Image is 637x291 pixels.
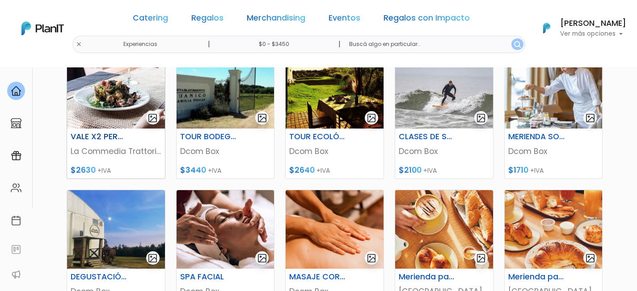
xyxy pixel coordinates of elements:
[11,118,21,129] img: marketplace-4ceaa7011d94191e9ded77b95e3339b90024bf715f7c57f8cf31f2d8c509eaba.svg
[503,132,570,141] h6: MERIENDA SOFITEL
[180,165,206,175] span: $3440
[11,244,21,255] img: feedback-78b5a0c8f98aac82b08bfc38622c3050aee476f2c9584af64705fc4e61158814.svg
[11,150,21,161] img: campaigns-02234683943229c281be62815700db0a1741e53638e28bf9629b52c665b00959.svg
[289,145,380,157] p: Dcom Box
[289,165,315,175] span: $2640
[285,50,384,179] a: gallery-light TOUR ECOLÓGICO - DÍA DE CAMPO EN EL HUMEDAL LA MACARENA Dcom Box $2640 +IVA
[530,166,544,175] span: +IVA
[384,14,470,25] a: Regalos con Impacto
[537,18,557,38] img: PlanIt Logo
[316,166,330,175] span: +IVA
[399,165,422,175] span: $2100
[148,113,158,123] img: gallery-light
[395,190,493,269] img: thumb_08DB2075-616A-44DA-8B26-3AE46993C98E.jpeg
[399,145,489,157] p: Dcom Box
[133,14,168,25] a: Catering
[367,113,377,123] img: gallery-light
[286,190,384,269] img: thumb_EEBA820B-9A13-4920-8781-964E5B39F6D7.jpeg
[257,253,267,263] img: gallery-light
[505,190,603,269] img: thumb_WhatsApp_Image_2024-05-14_at_10.28.08.jpeg
[208,166,221,175] span: +IVA
[338,39,341,50] p: |
[65,132,133,141] h6: VALE X2 PERSONAS
[393,272,461,282] h6: Merienda para 2
[560,20,626,28] h6: [PERSON_NAME]
[177,190,274,269] img: thumb_2AAA59ED-4AB8-4286-ADA8-D238202BF1A2.jpeg
[97,166,111,175] span: +IVA
[286,50,384,129] img: thumb_La_Macarena__2_.jpg
[67,50,165,129] img: thumb_WhatsApp_Image_2022-06-22_at_3.14.10_PM.jpeg
[585,253,595,263] img: gallery-light
[148,253,158,263] img: gallery-light
[532,17,626,40] button: PlanIt Logo [PERSON_NAME] Ver más opciones
[395,50,493,129] img: thumb_WhatsApp_Image_2023-09-04_at_10.34.55_AM.jpeg
[508,145,599,157] p: Dcom Box
[367,253,377,263] img: gallery-light
[208,39,210,50] p: |
[11,86,21,96] img: home-e721727adea9d79c4d83392d1f703f7f8bce08238fde08b1acbfd93340b81755.svg
[395,50,494,179] a: gallery-light CLASES DE SURF Dcom Box $2100 +IVA
[508,165,528,175] span: $1710
[11,215,21,226] img: calendar-87d922413cdce8b2cf7b7f5f62616a5cf9e4887200fb71536465627b3292af00.svg
[342,36,525,53] input: Buscá algo en particular..
[585,113,595,123] img: gallery-light
[505,50,603,129] img: thumb_WhatsApp_Image_2024-04-18_at_14.35.47.jpeg
[71,165,96,175] span: $2630
[257,113,267,123] img: gallery-light
[175,132,242,141] h6: TOUR BODEGA JOANICÓ
[560,31,626,37] p: Ver más opciones
[247,14,305,25] a: Merchandising
[476,113,486,123] img: gallery-light
[423,166,437,175] span: +IVA
[503,272,570,282] h6: Merienda para 2 Dúo Dulce
[65,272,133,282] h6: DEGUSTACIÓN BODEGA
[284,132,351,141] h6: TOUR ECOLÓGICO - DÍA DE CAMPO EN EL HUMEDAL LA MACARENA
[514,41,521,48] img: search_button-432b6d5273f82d61273b3651a40e1bd1b912527efae98b1b7a1b2c0702e16a8d.svg
[46,8,129,26] div: ¿Necesitás ayuda?
[180,145,271,157] p: Dcom Box
[504,50,603,179] a: gallery-light MERIENDA SOFITEL Dcom Box $1710 +IVA
[177,50,274,129] img: thumb_ed.jpg
[476,253,486,263] img: gallery-light
[393,132,461,141] h6: CLASES DE SURF
[284,272,351,282] h6: MASAJE CORPORAL
[76,42,82,47] img: close-6986928ebcb1d6c9903e3b54e860dbc4d054630f23adef3a32610726dff6a82b.svg
[11,269,21,280] img: partners-52edf745621dab592f3b2c58e3bca9d71375a7ef29c3b500c9f145b62cc070d4.svg
[175,272,242,282] h6: SPA FACIAL
[329,14,360,25] a: Eventos
[67,50,165,179] a: gallery-light VALE X2 PERSONAS La Commedia Trattoria $2630 +IVA
[71,145,161,157] p: La Commedia Trattoria
[67,190,165,269] img: thumb_Captura_de_pantalla_2024-04-18_163654.png
[176,50,275,179] a: gallery-light TOUR BODEGA JOANICÓ Dcom Box $3440 +IVA
[21,21,64,35] img: PlanIt Logo
[11,183,21,193] img: people-662611757002400ad9ed0e3c099ab2801c6687ba6c219adb57efc949bc21e19d.svg
[191,14,224,25] a: Regalos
